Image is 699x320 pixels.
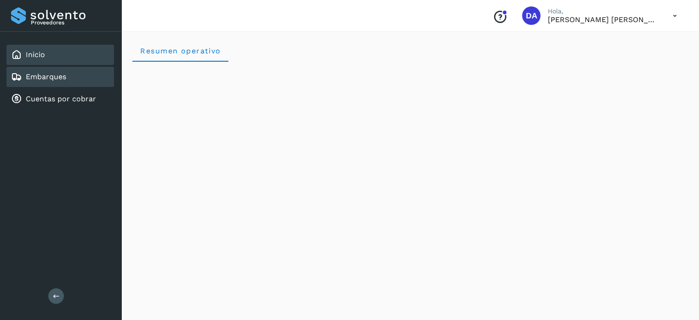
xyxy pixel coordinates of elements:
[26,72,66,81] a: Embarques
[26,50,45,59] a: Inicio
[26,94,96,103] a: Cuentas por cobrar
[548,7,658,15] p: Hola,
[6,89,114,109] div: Cuentas por cobrar
[6,45,114,65] div: Inicio
[548,15,658,24] p: DIANA ARGELIA RUIZ CORTES
[140,47,221,55] span: Resumen operativo
[6,67,114,87] div: Embarques
[31,19,110,26] p: Proveedores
